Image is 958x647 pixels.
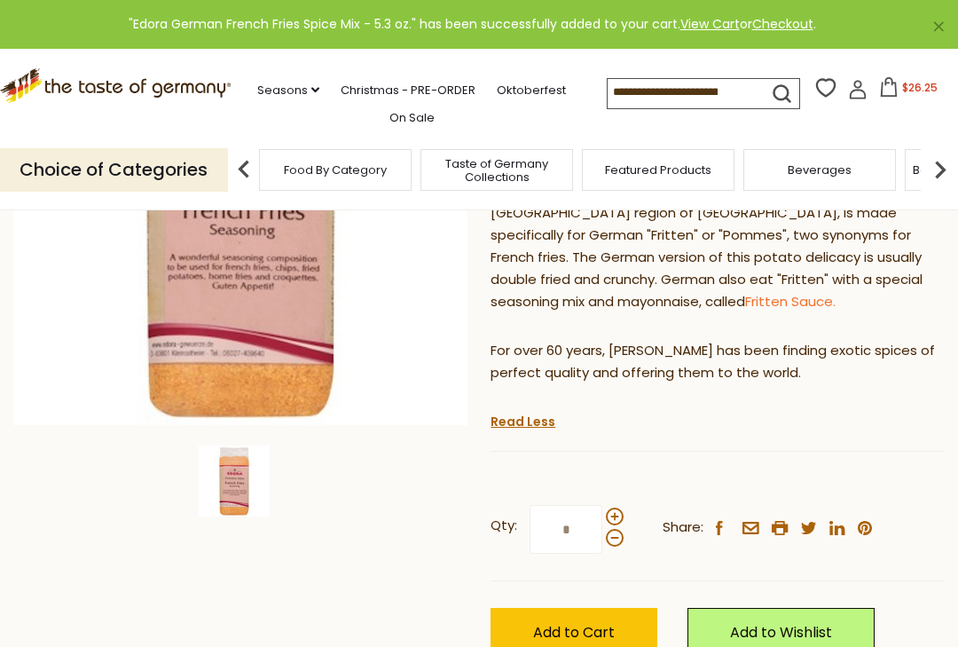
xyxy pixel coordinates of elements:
[752,15,813,33] a: Checkout
[284,163,387,177] a: Food By Category
[199,446,270,517] img: Edora German French Fries Spice Mix
[788,163,852,177] a: Beverages
[491,340,945,384] p: For over 60 years, [PERSON_NAME] has been finding exotic spices of perfect quality and offering t...
[663,517,703,539] span: Share:
[497,81,566,100] a: Oktoberfest
[491,413,555,430] a: Read Less
[902,80,938,95] span: $26.25
[426,157,568,184] a: Taste of Germany Collections
[226,152,262,187] img: previous arrow
[257,81,319,100] a: Seasons
[745,292,836,311] a: Fritten Sauce.
[605,163,711,177] a: Featured Products
[533,622,615,643] span: Add to Cart
[341,81,475,100] a: Christmas - PRE-ORDER
[923,152,958,187] img: next arrow
[871,77,946,104] button: $26.25
[680,15,740,33] a: View Cart
[933,21,944,32] a: ×
[491,515,517,537] strong: Qty:
[491,180,945,313] p: This seasoning mix from [GEOGRAPHIC_DATA], located in the [GEOGRAPHIC_DATA] region of [GEOGRAPHIC...
[14,14,930,35] div: "Edora German French Fries Spice Mix - 5.3 oz." has been successfully added to your cart. or .
[389,108,435,128] a: On Sale
[530,505,602,554] input: Qty:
